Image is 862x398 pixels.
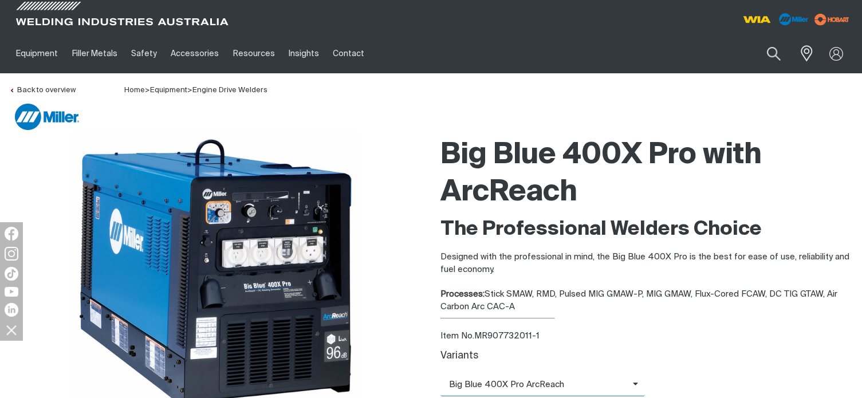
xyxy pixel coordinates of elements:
[192,86,267,94] a: Engine Drive Welders
[124,85,145,94] a: Home
[811,11,853,28] img: miller
[15,104,79,130] img: Miller
[124,34,164,73] a: Safety
[9,34,642,73] nav: Main
[150,86,187,94] a: Equipment
[440,379,633,392] span: Big Blue 400X Pro ArcReach
[5,287,18,297] img: YouTube
[440,251,853,277] p: Designed with the professional in mind, the Big Blue 400X Pro is the best for ease of use, reliab...
[5,247,18,261] img: Instagram
[2,320,21,340] img: hide socials
[440,288,853,314] div: Stick SMAW, RMD, Pulsed MIG GMAW-P, MIG GMAW, Flux-Cored FCAW, DC TIG GTAW, Air Carbon Arc CAC-A
[440,217,853,242] h2: The Professional Welders Choice
[326,34,371,73] a: Contact
[226,34,282,73] a: Resources
[740,40,793,67] input: Product name or item number...
[440,351,478,361] label: Variants
[5,227,18,241] img: Facebook
[440,330,853,343] div: Item No. MR907732011-1
[145,86,150,94] span: >
[282,34,326,73] a: Insights
[440,290,485,298] strong: Processes:
[65,34,124,73] a: Filler Metals
[9,34,65,73] a: Equipment
[5,267,18,281] img: TikTok
[5,303,18,317] img: LinkedIn
[440,137,853,211] h1: Big Blue 400X Pro with ArcReach
[164,34,226,73] a: Accessories
[754,40,793,67] button: Search products
[187,86,192,94] span: >
[9,86,76,94] a: Back to overview
[124,86,145,94] span: Home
